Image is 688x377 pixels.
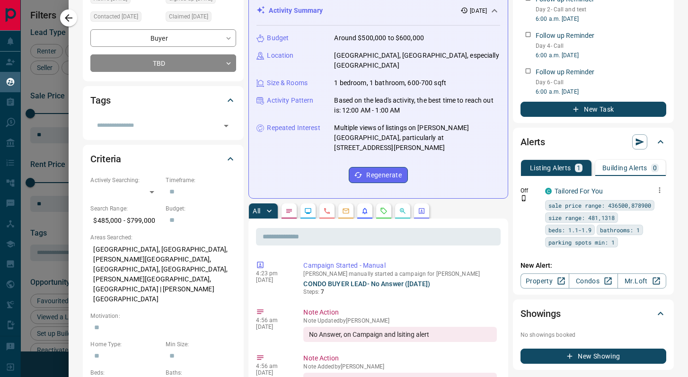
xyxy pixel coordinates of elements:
[256,270,289,277] p: 4:23 pm
[321,289,324,295] span: 7
[267,51,293,61] p: Location
[520,195,527,202] svg: Push Notification Only
[520,302,666,325] div: Showings
[536,31,594,41] p: Follow up Reminder
[90,368,161,377] p: Beds:
[545,188,552,194] div: condos.ca
[303,280,430,288] a: CONDO BUYER LEAD- No Answer ([DATE])
[577,165,581,171] p: 1
[520,349,666,364] button: New Showing
[166,176,236,184] p: Timeframe:
[536,78,666,87] p: Day 6- Call
[536,88,666,96] p: 6:00 a.m. [DATE]
[555,187,603,195] a: Tailored For You
[256,369,289,376] p: [DATE]
[548,237,615,247] span: parking spots min: 1
[303,261,497,271] p: Campaign Started - Manual
[303,271,497,277] p: [PERSON_NAME] manually started a campaign for [PERSON_NAME]
[169,12,208,21] span: Claimed [DATE]
[602,165,647,171] p: Building Alerts
[285,207,293,215] svg: Notes
[323,207,331,215] svg: Calls
[90,11,161,25] div: Sun Oct 12 2025
[90,312,236,320] p: Motivation:
[256,2,500,19] div: Activity Summary[DATE]
[536,5,666,14] p: Day 2- Call and text
[303,353,497,363] p: Note Action
[334,51,500,70] p: [GEOGRAPHIC_DATA], [GEOGRAPHIC_DATA], especially [GEOGRAPHIC_DATA]
[166,368,236,377] p: Baths:
[530,165,571,171] p: Listing Alerts
[256,324,289,330] p: [DATE]
[90,151,121,167] h2: Criteria
[536,42,666,50] p: Day 4- Call
[90,213,161,228] p: $485,000 - $799,000
[90,89,236,112] div: Tags
[303,288,497,296] p: Steps:
[166,11,236,25] div: Sun Oct 12 2025
[166,204,236,213] p: Budget:
[470,7,487,15] p: [DATE]
[220,119,233,132] button: Open
[90,176,161,184] p: Actively Searching:
[90,29,236,47] div: Buyer
[520,186,539,195] p: Off
[548,225,591,235] span: beds: 1.1-1.9
[166,340,236,349] p: Min Size:
[303,317,497,324] p: Note Updated by [PERSON_NAME]
[90,148,236,170] div: Criteria
[334,33,424,43] p: Around $500,000 to $600,000
[90,340,161,349] p: Home Type:
[90,242,236,307] p: [GEOGRAPHIC_DATA], [GEOGRAPHIC_DATA], [PERSON_NAME][GEOGRAPHIC_DATA], [GEOGRAPHIC_DATA], [GEOGRAP...
[334,78,446,88] p: 1 bedroom, 1 bathroom, 600-700 sqft
[569,273,617,289] a: Condos
[90,54,236,72] div: TBD
[334,123,500,153] p: Multiple views of listings on [PERSON_NAME][GEOGRAPHIC_DATA], particularly at [STREET_ADDRESS][PE...
[520,331,666,339] p: No showings booked
[256,317,289,324] p: 4:56 am
[90,233,236,242] p: Areas Searched:
[418,207,425,215] svg: Agent Actions
[253,208,260,214] p: All
[520,131,666,153] div: Alerts
[269,6,323,16] p: Activity Summary
[520,273,569,289] a: Property
[548,201,651,210] span: sale price range: 436500,878900
[520,134,545,149] h2: Alerts
[90,204,161,213] p: Search Range:
[536,51,666,60] p: 6:00 a.m. [DATE]
[361,207,369,215] svg: Listing Alerts
[256,277,289,283] p: [DATE]
[267,78,308,88] p: Size & Rooms
[380,207,388,215] svg: Requests
[334,96,500,115] p: Based on the lead's activity, the best time to reach out is: 12:00 AM - 1:00 AM
[267,96,313,105] p: Activity Pattern
[267,33,289,43] p: Budget
[303,307,497,317] p: Note Action
[548,213,615,222] span: size range: 481,1318
[304,207,312,215] svg: Lead Browsing Activity
[653,165,657,171] p: 0
[256,363,289,369] p: 4:56 am
[267,123,320,133] p: Repeated Interest
[94,12,138,21] span: Contacted [DATE]
[536,67,594,77] p: Follow up Reminder
[303,363,497,370] p: Note Added by [PERSON_NAME]
[617,273,666,289] a: Mr.Loft
[342,207,350,215] svg: Emails
[520,102,666,117] button: New Task
[399,207,406,215] svg: Opportunities
[303,327,497,342] div: No Answer, on Campaign and lsiting alert
[520,306,561,321] h2: Showings
[600,225,640,235] span: bathrooms: 1
[349,167,408,183] button: Regenerate
[536,15,666,23] p: 6:00 a.m. [DATE]
[520,261,666,271] p: New Alert:
[90,93,110,108] h2: Tags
